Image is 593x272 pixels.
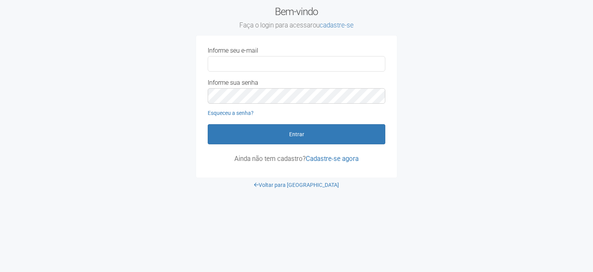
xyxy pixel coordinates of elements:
[196,21,397,30] small: Faça o login para acessar
[306,155,359,163] a: Cadastre-se agora
[208,155,385,162] p: Ainda não tem cadastro?
[313,21,354,29] span: ou
[196,6,397,30] h2: Bem-vindo
[208,79,258,86] label: Informe sua senha
[320,21,354,29] a: cadastre-se
[208,110,254,116] a: Esqueceu a senha?
[254,182,339,188] a: Voltar para [GEOGRAPHIC_DATA]
[208,124,385,144] button: Entrar
[208,47,258,54] label: Informe seu e-mail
